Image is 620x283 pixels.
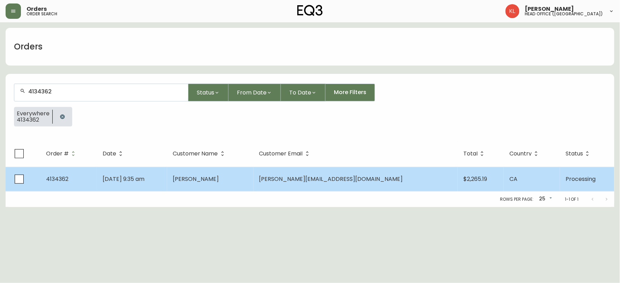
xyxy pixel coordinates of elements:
span: Processing [566,175,596,183]
img: logo [297,5,323,16]
span: More Filters [334,89,366,96]
button: From Date [229,84,281,101]
span: Customer Name [173,151,227,157]
span: Status [197,88,214,97]
span: Status [566,152,583,156]
p: 1-1 of 1 [565,196,579,202]
span: Everywhere [17,110,50,117]
input: Search [28,88,182,95]
span: 4134362 [17,117,50,123]
span: $2,265.19 [463,175,487,183]
button: Status [188,84,229,101]
span: [PERSON_NAME] [525,6,574,12]
span: Country [509,152,532,156]
span: [DATE] 9:35 am [103,175,144,183]
span: 4134362 [46,175,68,183]
span: Order # [46,152,69,156]
span: Orders [27,6,47,12]
h1: Orders [14,41,43,53]
span: Customer Name [173,152,218,156]
button: More Filters [326,84,375,101]
button: To Date [281,84,326,101]
span: To Date [289,88,311,97]
span: CA [509,175,517,183]
img: 2c0c8aa7421344cf0398c7f872b772b5 [506,4,520,18]
span: Status [566,151,592,157]
span: From Date [237,88,267,97]
span: [PERSON_NAME][EMAIL_ADDRESS][DOMAIN_NAME] [259,175,403,183]
h5: order search [27,12,57,16]
span: Customer Email [259,152,303,156]
span: Total [463,151,487,157]
span: Country [509,151,541,157]
h5: head office ([GEOGRAPHIC_DATA]) [525,12,603,16]
span: Customer Email [259,151,312,157]
span: Order # [46,151,78,157]
span: Total [463,152,478,156]
span: Date [103,151,125,157]
span: [PERSON_NAME] [173,175,219,183]
p: Rows per page: [500,196,533,202]
span: Date [103,152,116,156]
div: 25 [536,193,554,205]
